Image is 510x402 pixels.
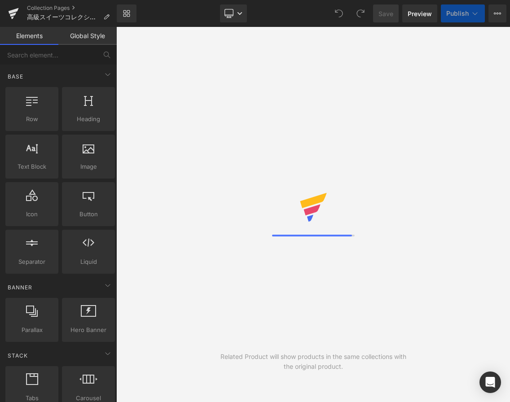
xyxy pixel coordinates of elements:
[27,13,100,21] span: 高級スイーツコレクションページ
[65,114,112,124] span: Heading
[402,4,437,22] a: Preview
[8,114,56,124] span: Row
[446,10,469,17] span: Publish
[7,72,24,81] span: Base
[27,4,117,12] a: Collection Pages
[441,4,485,22] button: Publish
[488,4,506,22] button: More
[330,4,348,22] button: Undo
[408,9,432,18] span: Preview
[7,283,33,292] span: Banner
[479,371,501,393] div: Open Intercom Messenger
[8,325,56,335] span: Parallax
[8,210,56,219] span: Icon
[352,4,369,22] button: Redo
[65,257,112,267] span: Liquid
[7,351,29,360] span: Stack
[58,27,117,45] a: Global Style
[215,352,412,371] div: Related Product will show products in the same collections with the original product.
[8,257,56,267] span: Separator
[378,9,393,18] span: Save
[65,210,112,219] span: Button
[117,4,136,22] a: New Library
[65,325,112,335] span: Hero Banner
[8,162,56,171] span: Text Block
[65,162,112,171] span: Image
